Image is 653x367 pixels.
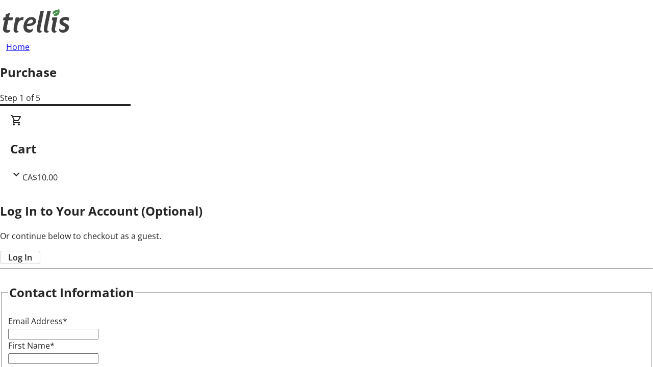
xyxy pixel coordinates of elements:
[9,283,134,302] h2: Contact Information
[10,114,643,183] div: CartCA$10.00
[8,251,32,264] span: Log In
[8,340,55,351] label: First Name*
[8,316,67,327] label: Email Address*
[10,140,643,158] h2: Cart
[22,172,58,183] span: CA$10.00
